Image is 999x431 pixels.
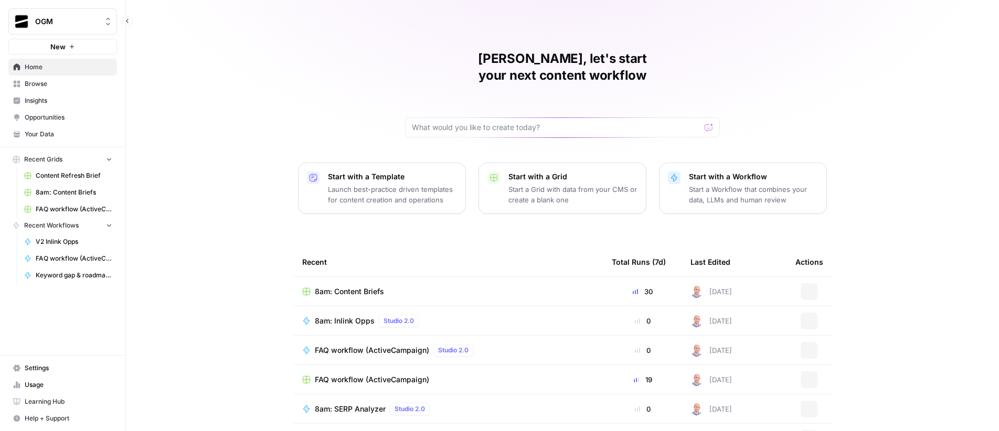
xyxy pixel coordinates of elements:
[25,397,112,406] span: Learning Hub
[19,201,117,218] a: FAQ workflow (ActiveCampaign)
[612,404,674,414] div: 0
[690,285,703,298] img: 4tx75zylyv1pt3lh6v9ok7bbf875
[438,346,469,355] span: Studio 2.0
[508,171,637,182] p: Start with a Grid
[8,410,117,427] button: Help + Support
[690,403,703,415] img: 4tx75zylyv1pt3lh6v9ok7bbf875
[8,393,117,410] a: Learning Hub
[302,344,595,357] a: FAQ workflow (ActiveCampaign)Studio 2.0
[690,315,732,327] div: [DATE]
[315,374,429,385] span: FAQ workflow (ActiveCampaign)
[8,376,117,393] a: Usage
[35,16,99,27] span: OGM
[315,316,375,326] span: 8am: Inlink Opps
[315,345,429,355] span: FAQ workflow (ActiveCampaign)
[690,373,732,386] div: [DATE]
[36,188,112,197] span: 8am: Content Briefs
[795,247,823,276] div: Actions
[24,155,62,164] span: Recent Grids
[302,286,595,297] a: 8am: Content Briefs
[384,316,414,326] span: Studio 2.0
[24,221,79,230] span: Recent Workflows
[612,345,674,355] div: 0
[612,374,674,385] div: 19
[315,286,384,297] span: 8am: Content Briefs
[25,113,112,122] span: Opportunities
[302,247,595,276] div: Recent
[36,271,112,280] span: Keyword gap & roadmap analysis
[8,92,117,109] a: Insights
[328,184,457,205] p: Launch best-practice driven templates for content creation and operations
[405,50,720,84] h1: [PERSON_NAME], let's start your next content workflow
[19,267,117,284] a: Keyword gap & roadmap analysis
[612,316,674,326] div: 0
[659,163,827,214] button: Start with a WorkflowStart a Workflow that combines your data, LLMs and human review
[25,414,112,423] span: Help + Support
[8,152,117,167] button: Recent Grids
[412,122,700,133] input: What would you like to create today?
[19,184,117,201] a: 8am: Content Briefs
[315,404,386,414] span: 8am: SERP Analyzer
[8,360,117,376] a: Settings
[50,41,66,52] span: New
[689,184,818,205] p: Start a Workflow that combines your data, LLMs and human review
[612,286,674,297] div: 30
[612,247,666,276] div: Total Runs (7d)
[25,62,112,72] span: Home
[25,79,112,89] span: Browse
[12,12,31,31] img: OGM Logo
[19,233,117,250] a: V2 Inlink Opps
[689,171,818,182] p: Start with a Workflow
[690,247,730,276] div: Last Edited
[690,373,703,386] img: 4tx75zylyv1pt3lh6v9ok7bbf875
[8,126,117,143] a: Your Data
[690,285,732,298] div: [DATE]
[19,250,117,267] a: FAQ workflow (ActiveCampaign)
[8,8,117,35] button: Workspace: OGM
[690,403,732,415] div: [DATE]
[8,59,117,76] a: Home
[19,167,117,184] a: Content Refresh Brief
[8,39,117,55] button: New
[302,403,595,415] a: 8am: SERP AnalyzerStudio 2.0
[508,184,637,205] p: Start a Grid with data from your CMS or create a blank one
[25,96,112,105] span: Insights
[8,218,117,233] button: Recent Workflows
[395,404,425,414] span: Studio 2.0
[8,109,117,126] a: Opportunities
[36,204,112,214] span: FAQ workflow (ActiveCampaign)
[302,374,595,385] a: FAQ workflow (ActiveCampaign)
[479,163,646,214] button: Start with a GridStart a Grid with data from your CMS or create a blank one
[690,315,703,327] img: 4tx75zylyv1pt3lh6v9ok7bbf875
[328,171,457,182] p: Start with a Template
[36,237,112,246] span: V2 Inlink Opps
[690,344,703,357] img: 4tx75zylyv1pt3lh6v9ok7bbf875
[25,380,112,390] span: Usage
[36,171,112,180] span: Content Refresh Brief
[298,163,466,214] button: Start with a TemplateLaunch best-practice driven templates for content creation and operations
[36,254,112,263] span: FAQ workflow (ActiveCampaign)
[25,363,112,373] span: Settings
[302,315,595,327] a: 8am: Inlink OppsStudio 2.0
[8,76,117,92] a: Browse
[690,344,732,357] div: [DATE]
[25,130,112,139] span: Your Data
